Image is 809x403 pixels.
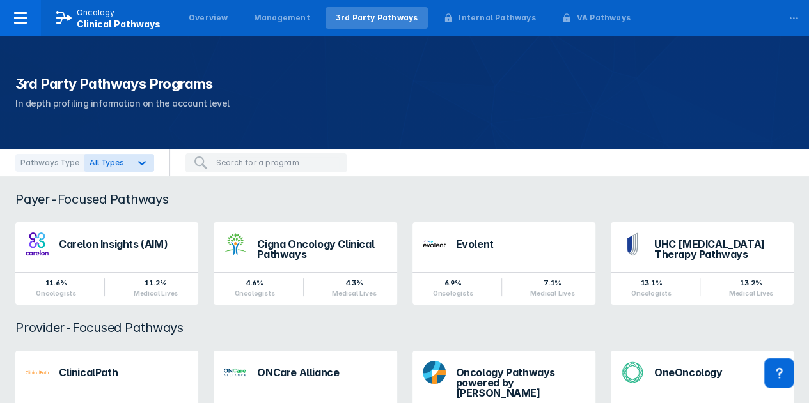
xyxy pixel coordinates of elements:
[15,74,794,93] h1: 3rd Party Pathways Programs
[189,12,228,24] div: Overview
[728,289,773,297] div: Medical Lives
[234,278,274,288] div: 4.6%
[456,239,585,249] div: Evolent
[15,154,84,172] div: Pathways Type
[257,239,386,259] div: Cigna Oncology Clinical Pathways
[433,289,473,297] div: Oncologists
[423,361,446,384] img: dfci-pathways.png
[15,96,794,111] p: In depth profiling information on the account level
[456,367,585,398] div: Oncology Pathways powered by [PERSON_NAME]
[178,7,239,29] a: Overview
[36,278,76,288] div: 11.6%
[15,222,198,305] a: Carelon Insights (AIM)11.6%Oncologists11.2%Medical Lives
[459,12,535,24] div: Internal Pathways
[530,289,574,297] div: Medical Lives
[224,361,247,384] img: oncare-alliance.png
[36,289,76,297] div: Oncologists
[728,278,773,288] div: 13.2%
[234,289,274,297] div: Oncologists
[577,12,631,24] div: VA Pathways
[631,278,672,288] div: 13.1%
[224,232,247,255] img: cigna-oncology-clinical-pathways.png
[257,367,386,377] div: ONCare Alliance
[621,232,644,255] img: uhc-pathways.png
[26,361,49,384] img: via-oncology.png
[654,239,783,259] div: UHC [MEDICAL_DATA] Therapy Pathways
[764,358,794,388] div: Contact Support
[244,7,320,29] a: Management
[654,367,783,377] div: OneOncology
[59,239,188,249] div: Carelon Insights (AIM)
[90,158,123,167] span: All Types
[336,12,418,24] div: 3rd Party Pathways
[59,367,188,377] div: ClinicalPath
[134,278,178,288] div: 11.2%
[216,157,339,169] input: Search for a program
[77,7,115,19] p: Oncology
[423,232,446,255] img: new-century-health.png
[26,232,49,255] img: carelon-insights.png
[77,19,161,29] span: Clinical Pathways
[326,7,428,29] a: 3rd Party Pathways
[621,361,644,384] img: oneoncology.png
[530,278,574,288] div: 7.1%
[611,222,794,305] a: UHC [MEDICAL_DATA] Therapy Pathways13.1%Oncologists13.2%Medical Lives
[332,278,376,288] div: 4.3%
[134,289,178,297] div: Medical Lives
[214,222,397,305] a: Cigna Oncology Clinical Pathways4.6%Oncologists4.3%Medical Lives
[412,222,595,305] a: Evolent6.9%Oncologists7.1%Medical Lives
[781,2,806,29] div: ...
[332,289,376,297] div: Medical Lives
[631,289,672,297] div: Oncologists
[254,12,310,24] div: Management
[433,278,473,288] div: 6.9%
